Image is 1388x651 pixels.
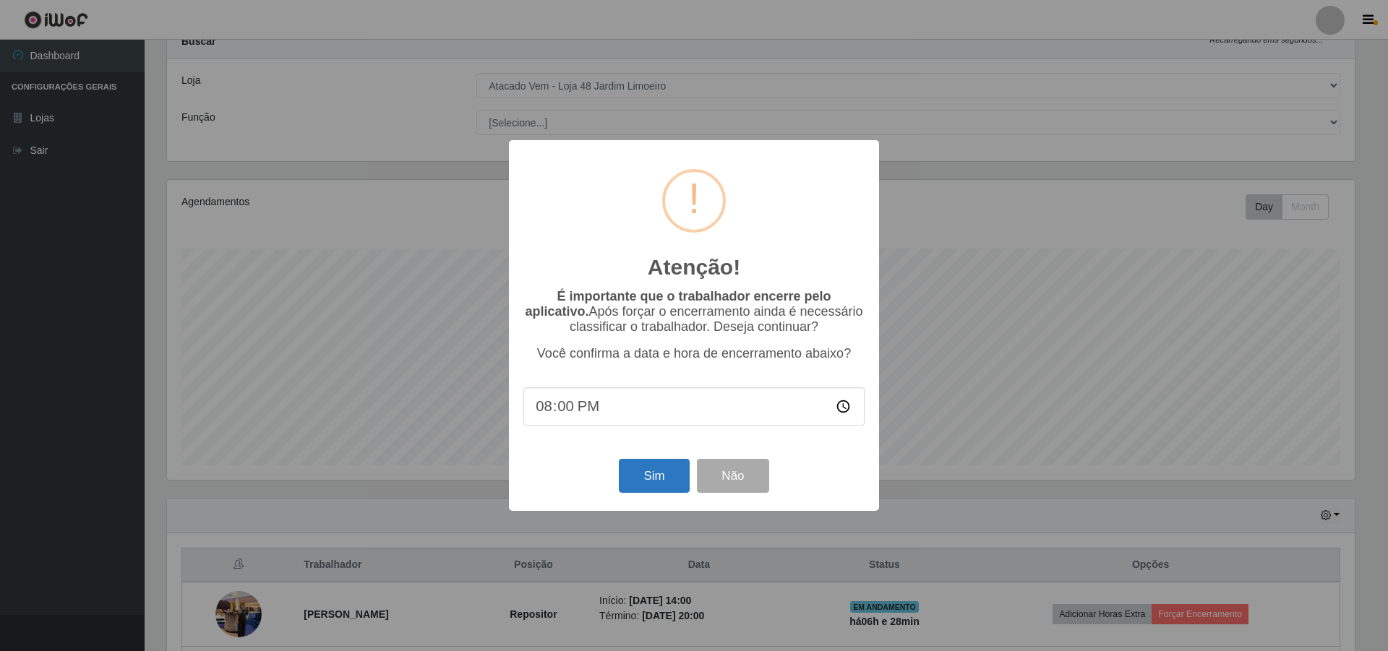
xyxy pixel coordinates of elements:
[648,254,740,280] h2: Atenção!
[697,459,768,493] button: Não
[523,289,865,335] p: Após forçar o encerramento ainda é necessário classificar o trabalhador. Deseja continuar?
[525,289,831,319] b: É importante que o trabalhador encerre pelo aplicativo.
[619,459,689,493] button: Sim
[523,346,865,361] p: Você confirma a data e hora de encerramento abaixo?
